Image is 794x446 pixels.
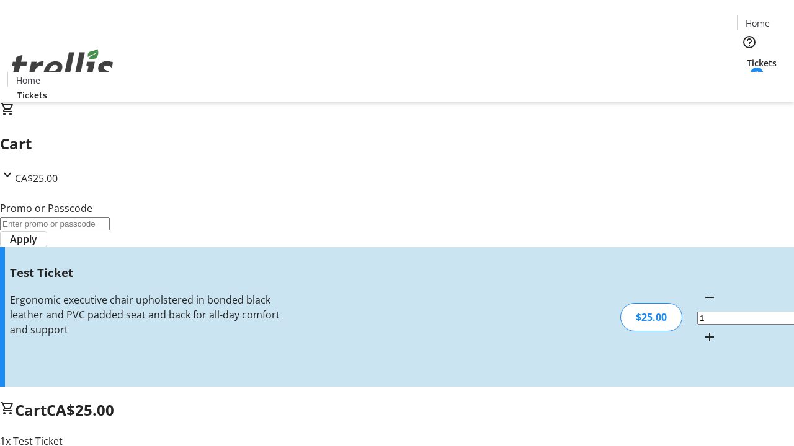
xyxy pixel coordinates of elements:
[8,74,48,87] a: Home
[697,285,722,310] button: Decrement by one
[737,69,762,94] button: Cart
[10,232,37,247] span: Apply
[10,292,281,337] div: Ergonomic executive chair upholstered in bonded black leather and PVC padded seat and back for al...
[7,89,57,102] a: Tickets
[737,30,762,55] button: Help
[17,89,47,102] span: Tickets
[10,264,281,281] h3: Test Ticket
[7,35,118,97] img: Orient E2E Organization FF5IkU6PR7's Logo
[15,172,58,185] span: CA$25.00
[47,400,114,420] span: CA$25.00
[737,56,787,69] a: Tickets
[620,303,682,331] div: $25.00
[747,56,777,69] span: Tickets
[16,74,40,87] span: Home
[697,325,722,349] button: Increment by one
[738,17,777,30] a: Home
[746,17,770,30] span: Home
